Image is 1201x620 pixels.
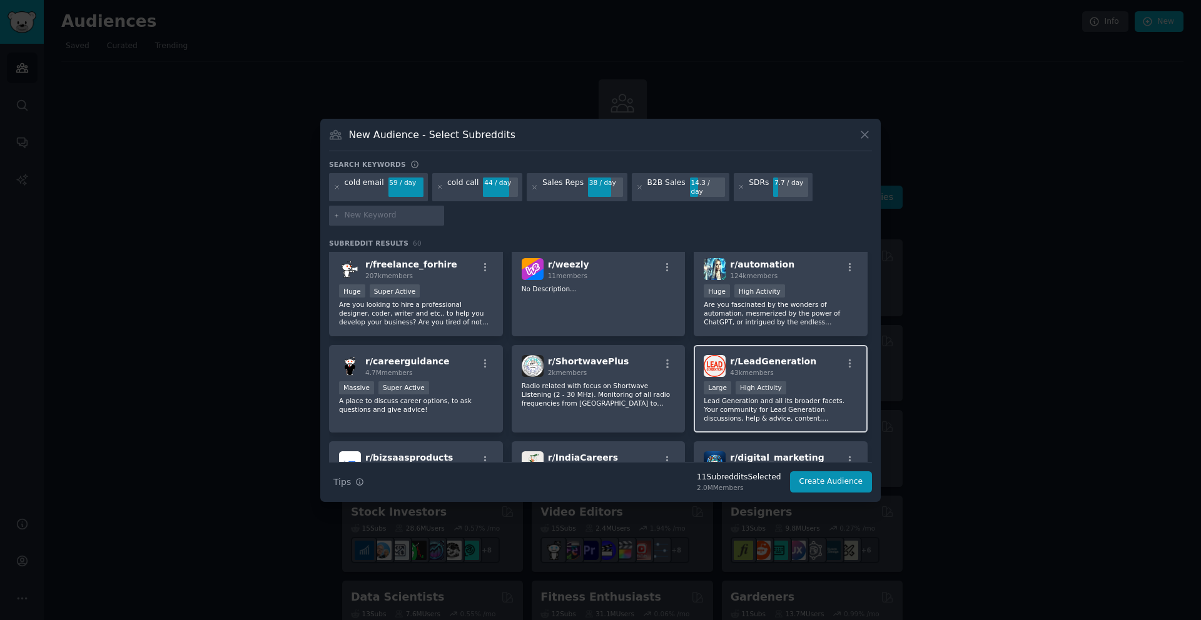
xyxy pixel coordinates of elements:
div: cold call [447,177,479,197]
div: Massive [339,381,374,394]
span: r/ ShortwavePlus [548,356,629,366]
span: 2k members [548,369,587,376]
span: r/ freelance_forhire [365,259,457,269]
div: 7.7 / day [773,177,808,189]
div: High Activity [734,284,785,297]
div: High Activity [736,381,786,394]
div: Huge [704,284,730,297]
div: 11 Subreddit s Selected [697,472,781,483]
div: cold email [345,177,384,197]
img: freelance_forhire [339,258,361,280]
p: Are you looking to hire a professional designer, coder, writer and etc.. to help you develop your... [339,300,493,326]
img: LeadGeneration [704,355,726,377]
div: Sales Reps [542,177,584,197]
div: 2.0M Members [697,483,781,492]
span: r/ IndiaCareers [548,452,618,462]
span: 124k members [730,272,778,279]
div: SDRs [749,177,769,197]
img: weezly [522,258,544,280]
img: digital_marketing [704,451,726,473]
img: bizsaasproducts [339,451,361,473]
p: Lead Generation and all its broader facets. Your community for Lead Generation discussions, help ... [704,396,858,422]
span: 43k members [730,369,773,376]
p: A place to discuss career options, to ask questions and give advice! [339,396,493,414]
div: Super Active [378,381,429,394]
span: r/ digital_marketing [730,452,824,462]
div: Large [704,381,731,394]
span: Subreddit Results [329,239,408,247]
span: r/ careerguidance [365,356,450,366]
span: 4.7M members [365,369,413,376]
div: 44 / day [483,177,518,189]
img: automation [704,258,726,280]
div: 38 / day [588,177,623,189]
img: careerguidance [339,355,361,377]
img: IndiaCareers [522,451,544,473]
span: r/ automation [730,259,794,269]
div: Super Active [370,284,420,297]
div: 14.3 / day [690,177,725,197]
h3: Search keywords [329,160,406,169]
span: r/ weezly [548,259,589,269]
p: Are you fascinated by the wonders of automation, mesmerized by the power of ChatGPT, or intrigued... [704,300,858,326]
input: New Keyword [345,210,440,221]
span: 11 members [548,272,587,279]
div: 59 / day [388,177,423,189]
div: Huge [339,284,365,297]
span: Tips [333,476,351,489]
span: 60 [413,239,422,247]
span: r/ bizsaasproducts [365,452,453,462]
button: Tips [329,471,368,493]
button: Create Audience [790,471,873,492]
div: B2B Sales [647,177,686,197]
p: Radio related with focus on Shortwave Listening (2 - 30 MHz). Monitoring of all radio frequencies... [522,381,676,407]
span: 207k members [365,272,413,279]
span: r/ LeadGeneration [730,356,816,366]
p: No Description... [522,284,676,293]
img: ShortwavePlus [522,355,544,377]
h3: New Audience - Select Subreddits [349,128,515,141]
